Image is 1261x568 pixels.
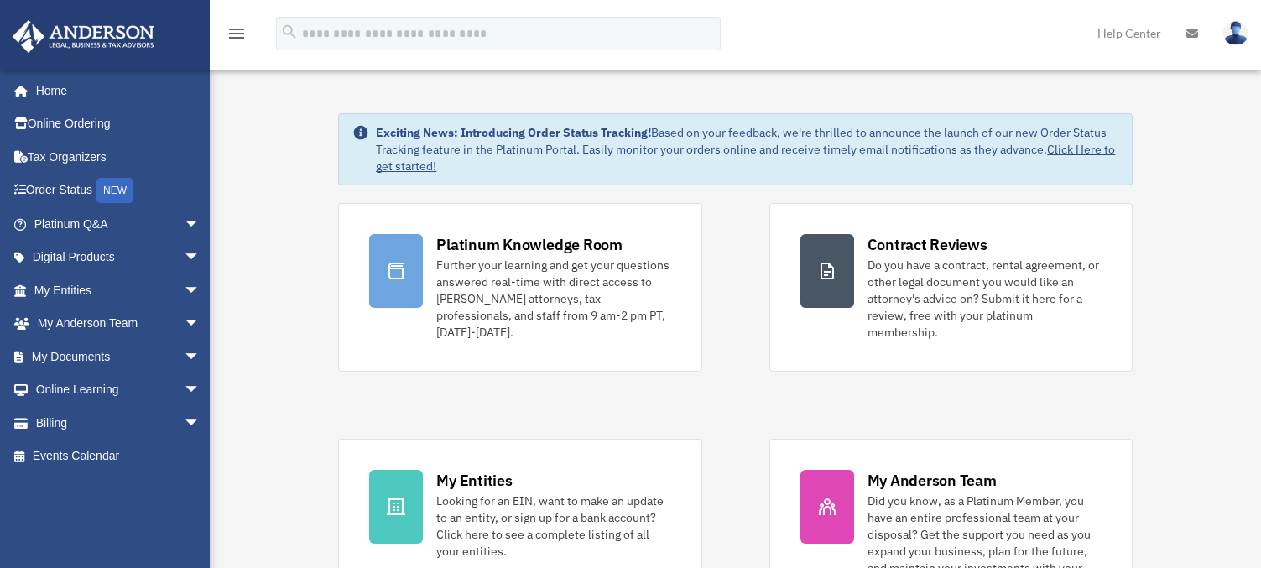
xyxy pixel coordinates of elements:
[12,440,226,473] a: Events Calendar
[12,74,217,107] a: Home
[376,125,651,140] strong: Exciting News: Introducing Order Status Tracking!
[184,340,217,374] span: arrow_drop_down
[12,274,226,307] a: My Entitiesarrow_drop_down
[12,406,226,440] a: Billingarrow_drop_down
[227,23,247,44] i: menu
[96,178,133,203] div: NEW
[868,257,1102,341] div: Do you have a contract, rental agreement, or other legal document you would like an attorney's ad...
[376,124,1118,175] div: Based on your feedback, we're thrilled to announce the launch of our new Order Status Tracking fe...
[436,257,670,341] div: Further your learning and get your questions answered real-time with direct access to [PERSON_NAM...
[12,307,226,341] a: My Anderson Teamarrow_drop_down
[769,203,1133,372] a: Contract Reviews Do you have a contract, rental agreement, or other legal document you would like...
[436,234,623,255] div: Platinum Knowledge Room
[12,207,226,241] a: Platinum Q&Aarrow_drop_down
[184,373,217,408] span: arrow_drop_down
[184,207,217,242] span: arrow_drop_down
[12,140,226,174] a: Tax Organizers
[376,142,1115,174] a: Click Here to get started!
[868,470,997,491] div: My Anderson Team
[868,234,987,255] div: Contract Reviews
[184,274,217,308] span: arrow_drop_down
[8,20,159,53] img: Anderson Advisors Platinum Portal
[436,492,670,560] div: Looking for an EIN, want to make an update to an entity, or sign up for a bank account? Click her...
[184,307,217,341] span: arrow_drop_down
[12,373,226,407] a: Online Learningarrow_drop_down
[184,241,217,275] span: arrow_drop_down
[436,470,512,491] div: My Entities
[280,23,299,41] i: search
[12,174,226,208] a: Order StatusNEW
[227,29,247,44] a: menu
[184,406,217,440] span: arrow_drop_down
[1223,21,1248,45] img: User Pic
[12,340,226,373] a: My Documentsarrow_drop_down
[338,203,701,372] a: Platinum Knowledge Room Further your learning and get your questions answered real-time with dire...
[12,241,226,274] a: Digital Productsarrow_drop_down
[12,107,226,141] a: Online Ordering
